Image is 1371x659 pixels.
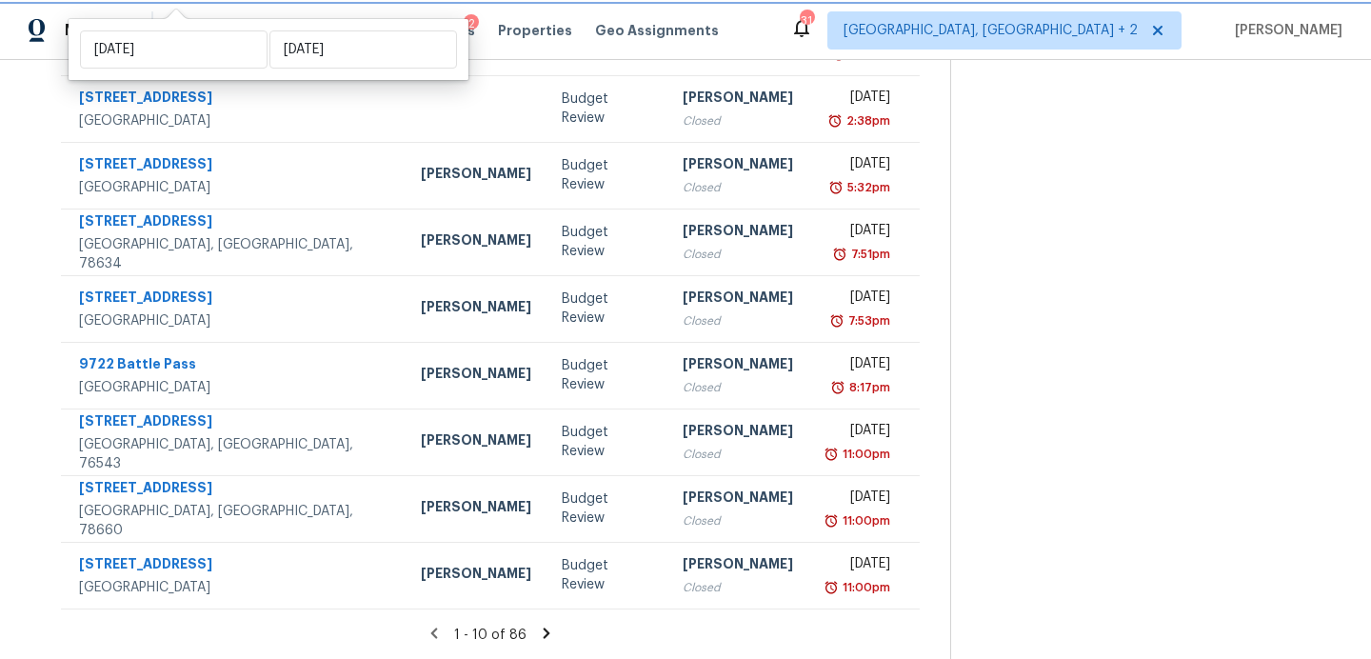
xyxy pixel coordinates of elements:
div: [PERSON_NAME] [683,554,793,578]
div: [GEOGRAPHIC_DATA] [79,378,390,397]
div: [PERSON_NAME] [421,364,531,388]
img: Overdue Alarm Icon [824,445,839,464]
div: [GEOGRAPHIC_DATA], [GEOGRAPHIC_DATA], 78634 [79,235,390,273]
div: Budget Review [562,223,652,261]
div: [PERSON_NAME] [683,488,793,511]
div: 2 [464,14,479,33]
div: [DATE] [824,421,889,445]
div: [PERSON_NAME] [683,88,793,111]
div: [PERSON_NAME] [683,288,793,311]
div: [STREET_ADDRESS] [79,211,390,235]
div: [STREET_ADDRESS] [79,411,390,435]
div: [PERSON_NAME] [683,154,793,178]
div: [STREET_ADDRESS] [79,288,390,311]
div: Budget Review [562,90,652,128]
input: End date [269,30,457,69]
div: [STREET_ADDRESS] [79,154,390,178]
span: Geo Assignments [595,21,719,40]
div: [GEOGRAPHIC_DATA] [79,311,390,330]
div: Closed [683,178,793,197]
input: Start date [80,30,268,69]
div: [DATE] [824,154,889,178]
div: [GEOGRAPHIC_DATA] [79,178,390,197]
div: 11:00pm [839,511,890,530]
div: Budget Review [562,356,652,394]
div: Closed [683,445,793,464]
div: 31 [800,11,813,30]
div: [DATE] [824,488,889,511]
div: 2:38pm [843,111,890,130]
div: [GEOGRAPHIC_DATA] [79,578,390,597]
div: Closed [683,311,793,330]
div: [DATE] [824,221,889,245]
img: Overdue Alarm Icon [824,578,839,597]
div: 11:00pm [839,445,890,464]
div: [STREET_ADDRESS] [79,88,390,111]
span: Properties [498,21,572,40]
span: [GEOGRAPHIC_DATA], [GEOGRAPHIC_DATA] + 2 [844,21,1138,40]
div: [DATE] [824,554,889,578]
div: Closed [683,578,793,597]
div: [PERSON_NAME] [421,430,531,454]
div: Budget Review [562,489,652,528]
div: [STREET_ADDRESS] [79,554,390,578]
div: [PERSON_NAME] [683,354,793,378]
img: Overdue Alarm Icon [830,378,845,397]
span: [PERSON_NAME] [1227,21,1342,40]
span: Maestro [65,21,128,40]
div: [PERSON_NAME] [421,230,531,254]
div: Closed [683,378,793,397]
div: 8:17pm [845,378,890,397]
div: [PERSON_NAME] [421,164,531,188]
div: Budget Review [562,423,652,461]
img: Overdue Alarm Icon [824,511,839,530]
div: 11:00pm [839,578,890,597]
div: [GEOGRAPHIC_DATA] [79,111,390,130]
img: Overdue Alarm Icon [827,111,843,130]
div: [PERSON_NAME] [421,564,531,588]
div: [STREET_ADDRESS] [79,478,390,502]
div: Budget Review [562,556,652,594]
span: 1 - 10 of 86 [454,629,527,642]
div: [DATE] [824,88,889,111]
div: Budget Review [562,290,652,328]
div: [GEOGRAPHIC_DATA], [GEOGRAPHIC_DATA], 78660 [79,502,390,540]
div: Budget Review [562,156,652,194]
div: Closed [683,511,793,530]
div: [PERSON_NAME] [421,497,531,521]
img: Overdue Alarm Icon [832,245,847,264]
div: 7:53pm [844,311,890,330]
div: 5:32pm [844,178,890,197]
div: [DATE] [824,288,889,311]
div: [PERSON_NAME] [421,297,531,321]
div: [PERSON_NAME] [683,421,793,445]
img: Overdue Alarm Icon [828,178,844,197]
div: 9722 Battle Pass [79,354,390,378]
div: Closed [683,111,793,130]
div: Closed [683,245,793,264]
img: Overdue Alarm Icon [829,311,844,330]
div: 7:51pm [847,245,890,264]
div: [DATE] [824,354,889,378]
div: [PERSON_NAME] [683,221,793,245]
div: [GEOGRAPHIC_DATA], [GEOGRAPHIC_DATA], 76543 [79,435,390,473]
